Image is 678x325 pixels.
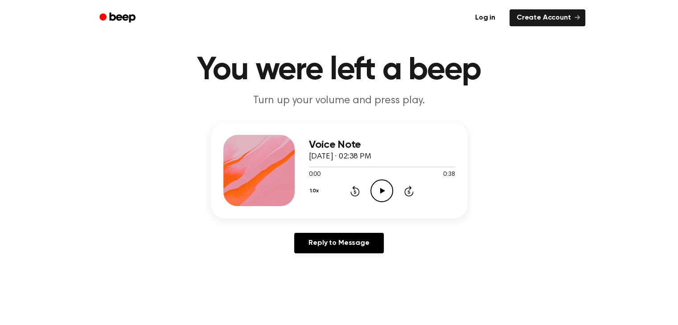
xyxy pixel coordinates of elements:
button: 1.0x [309,183,322,199]
p: Turn up your volume and press play. [168,93,510,108]
a: Log in [466,8,504,28]
span: [DATE] · 02:38 PM [309,153,371,161]
h3: Voice Note [309,139,455,151]
a: Reply to Message [294,233,383,253]
a: Beep [93,9,144,27]
span: 0:38 [443,170,455,179]
span: 0:00 [309,170,321,179]
h1: You were left a beep [111,54,567,86]
a: Create Account [510,9,585,26]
